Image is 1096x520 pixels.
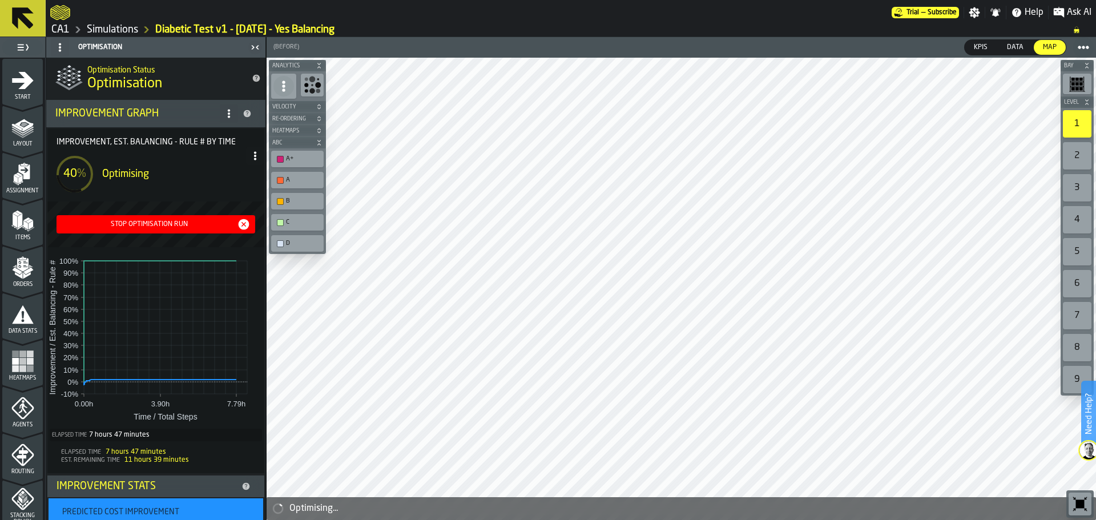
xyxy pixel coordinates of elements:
span: Velocity [270,104,313,110]
span: Data Stats [2,328,43,334]
div: button-toolbar-undefined [299,71,326,101]
label: Elapsed Time [52,432,87,438]
div: thumb [1034,40,1066,55]
text: 50% [63,317,78,326]
span: ABC [270,140,313,146]
a: link-to-/wh/i/76e2a128-1b54-4d66-80d4-05ae4c277723/simulations/6c4d2c2a-042d-4920-af5e-7a3c6bc42deb [155,23,335,36]
span: — [921,9,925,17]
label: button-toggle-Notifications [985,7,1006,18]
button: button-Stop Optimisation Run [57,215,255,233]
div: 1 [1063,110,1091,138]
div: 3 [1063,174,1091,201]
span: Routing [2,469,43,475]
div: button-toolbar-undefined [269,170,326,191]
li: menu Heatmaps [2,340,43,385]
div: button-toolbar-undefined [1061,300,1094,332]
li: menu Routing [2,433,43,479]
div: 4 [1063,206,1091,233]
button: button- [269,60,326,71]
span: Bay [1062,63,1081,69]
div: C [273,216,321,228]
text: Time / Total Steps [134,412,197,421]
div: button-toolbar-undefined [269,233,326,254]
span: 11 hours 39 minutes [124,457,189,463]
span: Start [2,94,43,100]
div: 8 [1063,334,1091,361]
span: Optimisation [78,43,122,51]
div: button-toolbar-undefined [1066,490,1094,518]
span: Items [2,235,43,241]
text: 10% [63,366,78,374]
span: Help [1025,6,1043,19]
button: button- [269,125,326,136]
div: Total time elapsed since optimization started [50,429,262,441]
label: button-toggle-Close me [247,41,263,54]
label: button-switch-multi-KPIs [964,39,997,55]
span: Heatmaps [2,375,43,381]
label: Title [47,128,264,147]
li: menu Orders [2,246,43,292]
span: Map [1038,42,1061,53]
div: button-toolbar-undefined [1061,172,1094,204]
span: Predicted Cost Improvement [62,507,179,517]
button: button- [1061,60,1094,71]
text: 0.00h [75,400,94,408]
h2: Sub Title [87,63,243,75]
button: button- [1061,96,1094,108]
div: button-toolbar-undefined [1061,71,1094,96]
div: button-toolbar-undefined [269,191,326,212]
button: button- [269,101,326,112]
span: Improvement, Est. Balancing - Rule # by time [57,138,264,147]
div: button-toolbar-undefined [269,148,326,170]
div: Stop Optimisation Run [61,220,237,228]
li: menu Items [2,199,43,245]
div: 5 [1063,238,1091,265]
span: Heatmaps [270,128,313,134]
div: 2 [1063,142,1091,170]
div: button-toolbar-undefined [1061,364,1094,396]
div: button-toolbar-undefined [1061,204,1094,236]
text: 70% [63,293,78,302]
div: button-toolbar-undefined [1061,236,1094,268]
text: 30% [63,341,78,350]
label: button-toggle-Help [1006,6,1048,19]
li: menu Start [2,59,43,104]
span: Assignment [2,188,43,194]
label: Need Help? [1082,382,1095,446]
text: 7.79h [227,400,246,408]
button: button- [269,113,326,124]
span: Level [1062,99,1081,106]
div: D [286,240,320,247]
span: 7 hours 47 minutes [106,449,166,455]
span: % [77,168,86,180]
a: link-to-/wh/i/76e2a128-1b54-4d66-80d4-05ae4c277723 [51,23,70,36]
div: Optimising... [289,502,1091,515]
div: Optimising [102,168,237,180]
text: Improvement / Est. Balancing - Rule # [48,260,57,394]
span: Data [1002,42,1028,53]
a: link-to-/wh/i/76e2a128-1b54-4d66-80d4-05ae4c277723 [87,23,138,36]
span: KPIs [969,42,992,53]
a: link-to-/wh/i/76e2a128-1b54-4d66-80d4-05ae4c277723/pricing/ [892,7,959,18]
svg: Show Congestion [303,76,321,94]
div: Improvement Stats [57,480,237,493]
text: -10% [61,390,79,398]
label: button-switch-multi-Data [997,39,1033,55]
span: Re-Ordering [270,116,313,122]
div: thumb [965,40,997,55]
div: button-toolbar-undefined [1061,140,1094,172]
button: button- [269,137,326,148]
li: menu Data Stats [2,293,43,338]
li: menu Agents [2,386,43,432]
text: 100% [59,257,79,265]
div: alert-Optimising... [267,497,1096,520]
label: button-toggle-Toggle Full Menu [2,39,43,55]
text: 60% [63,305,78,314]
div: 7 [1063,302,1091,329]
div: A [286,176,320,184]
div: A+ [273,153,321,165]
div: D [273,237,321,249]
text: 0% [67,378,78,386]
span: (Before) [273,43,299,51]
div: thumb [998,40,1033,55]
